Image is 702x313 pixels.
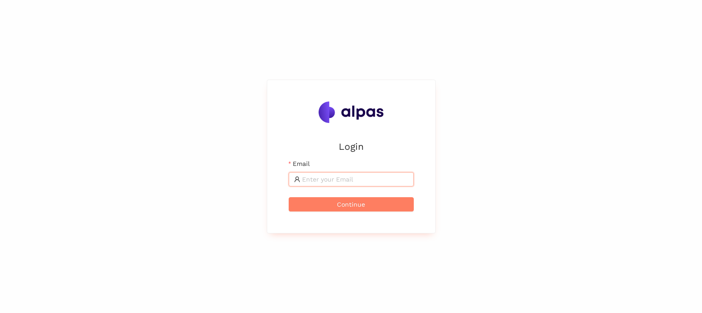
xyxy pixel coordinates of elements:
span: user [294,176,300,182]
input: Email [302,174,408,184]
img: Alpas.ai Logo [319,102,384,123]
label: Email [289,159,310,169]
button: Continue [289,197,414,211]
span: Continue [337,199,365,209]
h2: Login [289,139,414,154]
